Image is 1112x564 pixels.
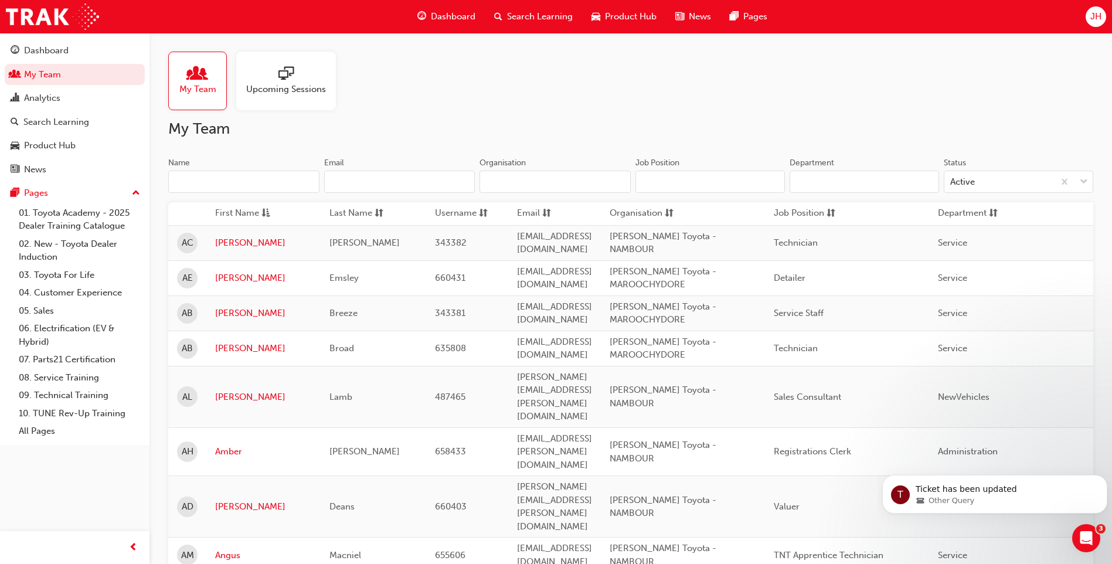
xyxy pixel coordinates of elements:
[181,549,194,562] span: AM
[938,273,967,283] span: Service
[168,157,190,169] div: Name
[790,171,939,193] input: Department
[494,9,502,24] span: search-icon
[5,182,145,204] button: Pages
[485,5,582,29] a: search-iconSearch Learning
[507,10,573,23] span: Search Learning
[329,206,394,221] button: Last Namesorting-icon
[215,390,312,404] a: [PERSON_NAME]
[182,307,193,320] span: AB
[14,320,145,351] a: 06. Electrification (EV & Hybrid)
[375,206,383,221] span: sorting-icon
[517,372,592,422] span: [PERSON_NAME][EMAIL_ADDRESS][PERSON_NAME][DOMAIN_NAME]
[11,70,19,80] span: people-icon
[774,237,818,248] span: Technician
[435,206,499,221] button: Usernamesorting-icon
[14,405,145,423] a: 10. TUNE Rev-Up Training
[635,157,679,169] div: Job Position
[542,206,551,221] span: sorting-icon
[11,141,19,151] span: car-icon
[774,392,841,402] span: Sales Consultant
[14,204,145,235] a: 01. Toyota Academy - 2025 Dealer Training Catalogue
[24,91,60,105] div: Analytics
[517,301,592,325] span: [EMAIL_ADDRESS][DOMAIN_NAME]
[591,9,600,24] span: car-icon
[610,337,716,361] span: [PERSON_NAME] Toyota - MAROOCHYDORE
[24,186,48,200] div: Pages
[11,93,19,104] span: chart-icon
[774,308,824,318] span: Service Staff
[11,117,19,128] span: search-icon
[215,500,312,514] a: [PERSON_NAME]
[14,302,145,320] a: 05. Sales
[938,550,967,560] span: Service
[774,206,838,221] button: Job Positionsorting-icon
[774,206,824,221] span: Job Position
[179,83,216,96] span: My Team
[14,235,145,266] a: 02. New - Toyota Dealer Induction
[743,10,767,23] span: Pages
[14,369,145,387] a: 08. Service Training
[435,343,466,354] span: 635808
[665,206,674,221] span: sorting-icon
[827,206,835,221] span: sorting-icon
[24,44,69,57] div: Dashboard
[774,501,800,512] span: Valuer
[329,343,354,354] span: Broad
[938,237,967,248] span: Service
[517,231,592,255] span: [EMAIL_ADDRESS][DOMAIN_NAME]
[689,10,711,23] span: News
[435,446,466,457] span: 658433
[215,307,312,320] a: [PERSON_NAME]
[182,445,193,458] span: AH
[435,237,467,248] span: 343382
[168,120,1093,138] h2: My Team
[517,337,592,361] span: [EMAIL_ADDRESS][DOMAIN_NAME]
[11,165,19,175] span: news-icon
[324,171,475,193] input: Email
[215,549,312,562] a: Angus
[329,501,355,512] span: Deans
[329,550,361,560] span: Macniel
[408,5,485,29] a: guage-iconDashboard
[11,46,19,56] span: guage-icon
[431,10,475,23] span: Dashboard
[5,64,145,86] a: My Team
[329,446,400,457] span: [PERSON_NAME]
[610,266,716,290] span: [PERSON_NAME] Toyota - MAROOCHYDORE
[944,157,966,169] div: Status
[479,206,488,221] span: sorting-icon
[329,392,352,402] span: Lamb
[236,52,345,110] a: Upcoming Sessions
[132,186,140,201] span: up-icon
[182,342,193,355] span: AB
[261,206,270,221] span: asc-icon
[5,135,145,157] a: Product Hub
[23,115,89,129] div: Search Learning
[938,392,989,402] span: NewVehicles
[14,386,145,405] a: 09. Technical Training
[610,231,716,255] span: [PERSON_NAME] Toyota - NAMBOUR
[610,440,716,464] span: [PERSON_NAME] Toyota - NAMBOUR
[582,5,666,29] a: car-iconProduct Hub
[720,5,777,29] a: pages-iconPages
[329,308,358,318] span: Breeze
[435,550,465,560] span: 655606
[517,266,592,290] span: [EMAIL_ADDRESS][DOMAIN_NAME]
[215,445,312,458] a: Amber
[14,351,145,369] a: 07. Parts21 Certification
[1080,175,1088,190] span: down-icon
[435,206,477,221] span: Username
[938,206,987,221] span: Department
[938,446,998,457] span: Administration
[329,273,359,283] span: Emsley
[329,206,372,221] span: Last Name
[950,175,975,189] div: Active
[14,266,145,284] a: 03. Toyota For Life
[610,206,674,221] button: Organisationsorting-icon
[610,206,662,221] span: Organisation
[1090,10,1101,23] span: JH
